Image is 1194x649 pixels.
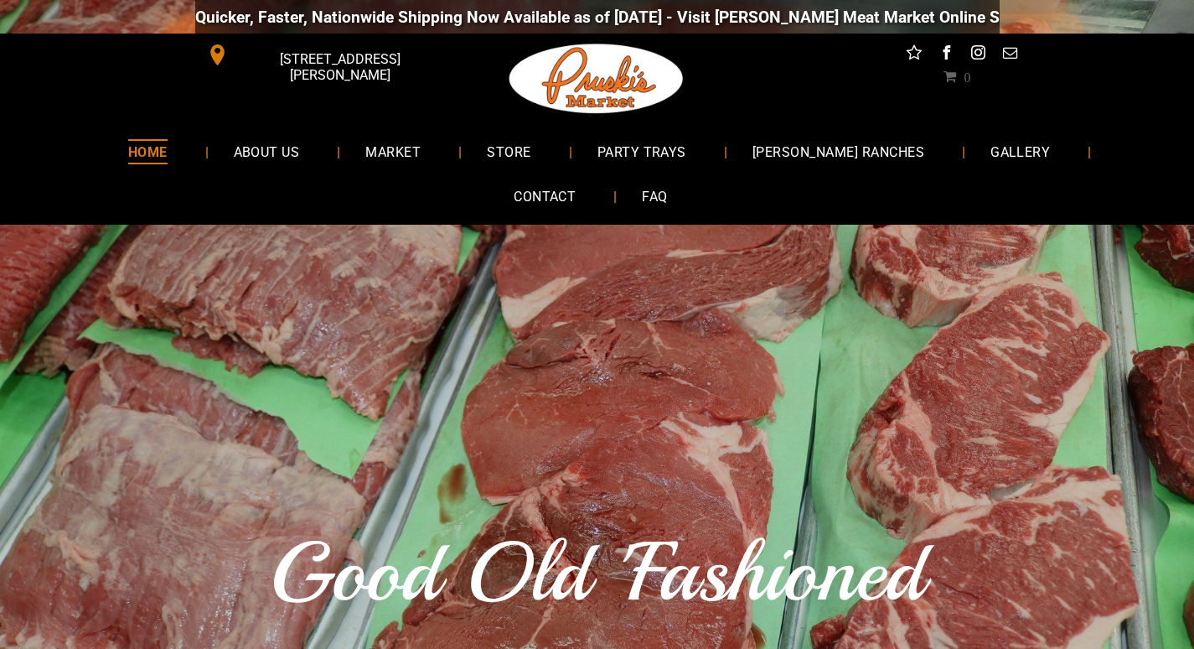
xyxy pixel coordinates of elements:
a: [PERSON_NAME] RANCHES [727,129,949,174]
a: CONTACT [488,174,601,219]
a: FAQ [617,174,692,219]
a: GALLERY [965,129,1075,174]
a: instagram [967,42,989,68]
a: email [999,42,1021,68]
a: Social network [903,42,925,68]
a: PARTY TRAYS [572,129,711,174]
a: facebook [935,42,957,68]
a: MARKET [340,129,446,174]
span: [STREET_ADDRESS][PERSON_NAME] [231,43,447,91]
span: 0 [964,70,970,83]
a: HOME [103,129,193,174]
a: STORE [462,129,556,174]
img: Pruski-s+Market+HQ+Logo2-259w.png [506,34,687,124]
a: ABOUT US [209,129,325,174]
a: [STREET_ADDRESS][PERSON_NAME] [195,42,452,68]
